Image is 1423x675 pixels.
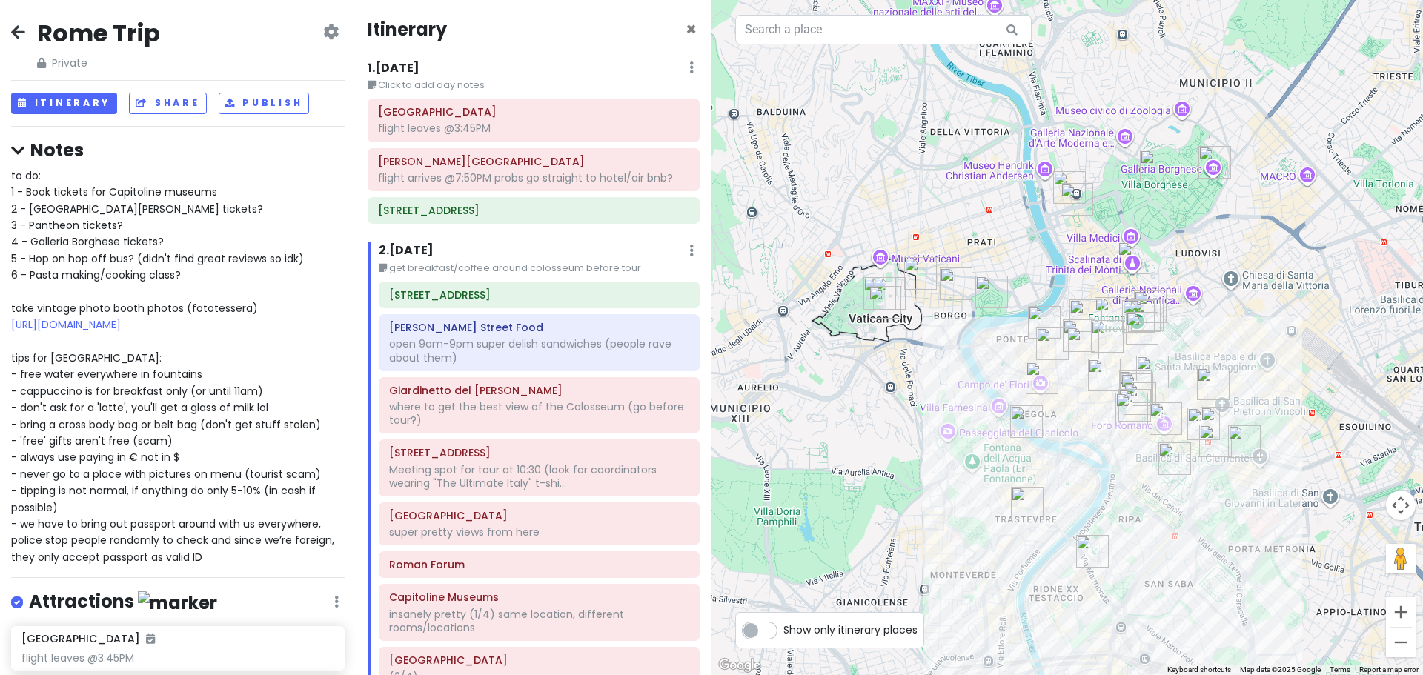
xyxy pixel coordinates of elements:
[378,122,689,135] div: flight leaves @3:45PM
[389,558,689,571] h6: Roman Forum
[904,257,937,290] div: Pastasciutta
[1122,300,1155,333] div: Trevi Fountain
[138,591,217,614] img: marker
[129,93,206,114] button: Share
[1061,183,1093,216] div: Piazza del Popolo
[1126,312,1158,345] div: Pastasciutta
[715,656,764,675] img: Google
[378,155,689,168] h6: Leonardo da Vinci International Airport
[389,321,689,334] h6: Mizio's Street Food
[1036,327,1069,360] div: Piazza Navona
[975,276,1008,308] div: Castel Sant'Angelo
[1158,442,1191,475] div: Palatine Hill
[863,277,896,310] div: Vatican City
[1140,150,1172,182] div: Villa Borghese
[378,105,689,119] h6: Dublin Airport
[940,267,972,300] div: Borghiciana Pastificio Artigianale
[873,277,906,310] div: Sistine Chapel
[379,261,700,276] small: get breakfast/coffee around colosseum before tour
[1088,359,1121,391] div: Chiesa del Gesù.
[389,591,689,604] h6: Capitoline Museums
[11,317,121,332] a: [URL][DOMAIN_NAME]
[378,171,689,184] div: flight arrives @7:50PM probs go straight to hotel/air bnb?
[389,288,689,302] h6: Via Marmorata, 16
[21,651,334,665] div: flight leaves @3:45PM
[1076,535,1109,568] div: Via Marmorata, 16
[11,93,117,114] button: Itinerary
[1240,665,1321,674] span: Map data ©2025 Google
[1134,290,1167,323] div: Leather Craftsman
[1201,407,1233,439] div: Giardinetto del Monte Oppio
[686,17,697,41] span: Close itinerary
[1187,408,1220,440] div: Via del Colosseo, 31
[378,204,689,217] h6: Via Marmorata, 16
[1386,628,1416,657] button: Zoom out
[1028,306,1061,339] div: Del Giudice Roma
[1026,362,1058,394] div: Campo de' Fiori
[389,525,689,539] div: super pretty views from here
[1115,393,1148,425] div: Capitoline Museums
[1067,327,1099,359] div: Pantheon
[1128,299,1161,332] div: La Sella Roma
[37,18,160,49] h2: Rome Trip
[1118,389,1151,422] div: Capitoline Hill
[686,21,697,39] button: Close
[389,384,689,397] h6: Giardinetto del Monte Oppio
[368,61,419,76] h6: 1 . [DATE]
[11,139,345,162] h4: Notes
[389,337,689,364] div: open 9am-9pm super delish sandwiches (people rave about them)
[1359,665,1419,674] a: Report a map error
[783,622,918,638] span: Show only itinerary places
[219,93,310,114] button: Publish
[715,656,764,675] a: Open this area in Google Maps (opens a new window)
[1150,402,1182,435] div: Roman Forum
[368,78,700,93] small: Click to add day notes
[389,654,689,667] h6: Capitoline Hill
[1386,491,1416,520] button: Map camera controls
[1197,368,1230,400] div: Mizio's Street Food
[379,243,434,259] h6: 2 . [DATE]
[1167,665,1231,675] button: Keyboard shortcuts
[1228,425,1261,458] div: The Court Bar. Palazzo Manfredi
[1136,356,1169,388] div: Oro Bistrot
[11,168,337,565] span: to do: 1 - Book tickets for Capitoline museums 2 - [GEOGRAPHIC_DATA][PERSON_NAME] tickets? 3 - Pa...
[1124,382,1156,415] div: Santa Maria in Aracoeli Basilica
[1011,487,1044,519] div: Trastevere
[1063,319,1095,352] div: Osteria da Fortunata - Pantheon
[1386,597,1416,627] button: Zoom in
[1330,665,1350,674] a: Terms (opens in new tab)
[1095,297,1127,330] div: Piazza Colonna
[389,608,689,634] div: insanely pretty (1/4) same location, different rooms/locations
[389,509,689,522] h6: Palatine Hill
[1386,544,1416,573] button: Drag Pegman onto the map to open Street View
[389,400,689,427] div: where to get the best view of the Colosseum (go before tour?)
[735,15,1032,44] input: Search a place
[389,463,689,490] div: Meeting spot for tour at 10:30 (look for coordinators wearing "The Ultimate Italy" t-shi...
[1010,405,1043,438] div: Piazza Trilussa
[21,632,155,645] h6: [GEOGRAPHIC_DATA]
[389,446,689,459] h6: Via del Colosseo, 31
[1118,242,1150,274] div: Spanish Steps
[146,634,155,644] i: Added to itinerary
[1069,299,1102,332] div: Giolitti
[1053,171,1086,204] div: Pastasciutta
[37,55,160,71] span: Private
[1198,146,1231,179] div: Galleria Borghese
[1199,425,1232,457] div: Colosseum
[1121,373,1153,406] div: Monument to Victor Emmanuel II
[1119,370,1152,403] div: Altare della Patria
[1131,299,1164,331] div: Ristorante Taberna Patrizi e Plebei
[29,590,217,614] h4: Attractions
[1091,320,1124,353] div: Chiesa di Sant'Ignazio di Loyola
[869,286,901,319] div: Saint Peter’s Basilica
[368,18,447,41] h4: Itinerary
